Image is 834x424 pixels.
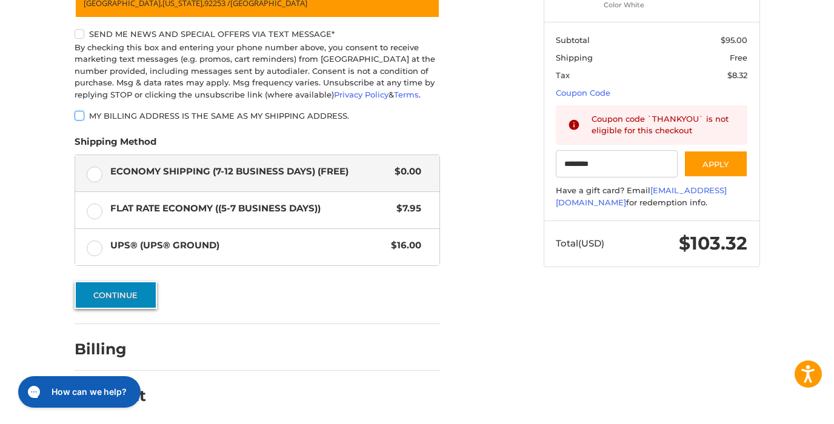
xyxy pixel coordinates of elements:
[75,111,440,121] label: My billing address is the same as my shipping address.
[75,42,440,101] div: By checking this box and entering your phone number above, you consent to receive marketing text ...
[334,90,389,99] a: Privacy Policy
[75,340,145,359] h2: Billing
[75,281,157,309] button: Continue
[556,88,610,98] a: Coupon Code
[556,185,727,207] a: [EMAIL_ADDRESS][DOMAIN_NAME]
[391,202,422,216] span: $7.95
[556,53,593,62] span: Shipping
[75,135,156,154] legend: Shipping Method
[394,90,419,99] a: Terms
[389,165,422,179] span: $0.00
[110,165,389,179] span: Economy Shipping (7-12 Business Days) (Free)
[385,239,422,253] span: $16.00
[556,150,678,177] input: Gift Certificate or Coupon Code
[75,29,440,39] label: Send me news and special offers via text message*
[727,70,747,80] span: $8.32
[679,232,747,254] span: $103.32
[12,372,144,412] iframe: Gorgias live chat messenger
[734,391,834,424] iframe: Google Customer Reviews
[684,150,748,177] button: Apply
[556,70,570,80] span: Tax
[730,53,747,62] span: Free
[556,185,747,208] div: Have a gift card? Email for redemption info.
[110,202,391,216] span: Flat Rate Economy ((5-7 Business Days))
[592,113,736,137] div: Coupon code `THANKYOU` is not eligible for this checkout
[556,237,604,249] span: Total (USD)
[721,35,747,45] span: $95.00
[556,35,590,45] span: Subtotal
[110,239,385,253] span: UPS® (UPS® Ground)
